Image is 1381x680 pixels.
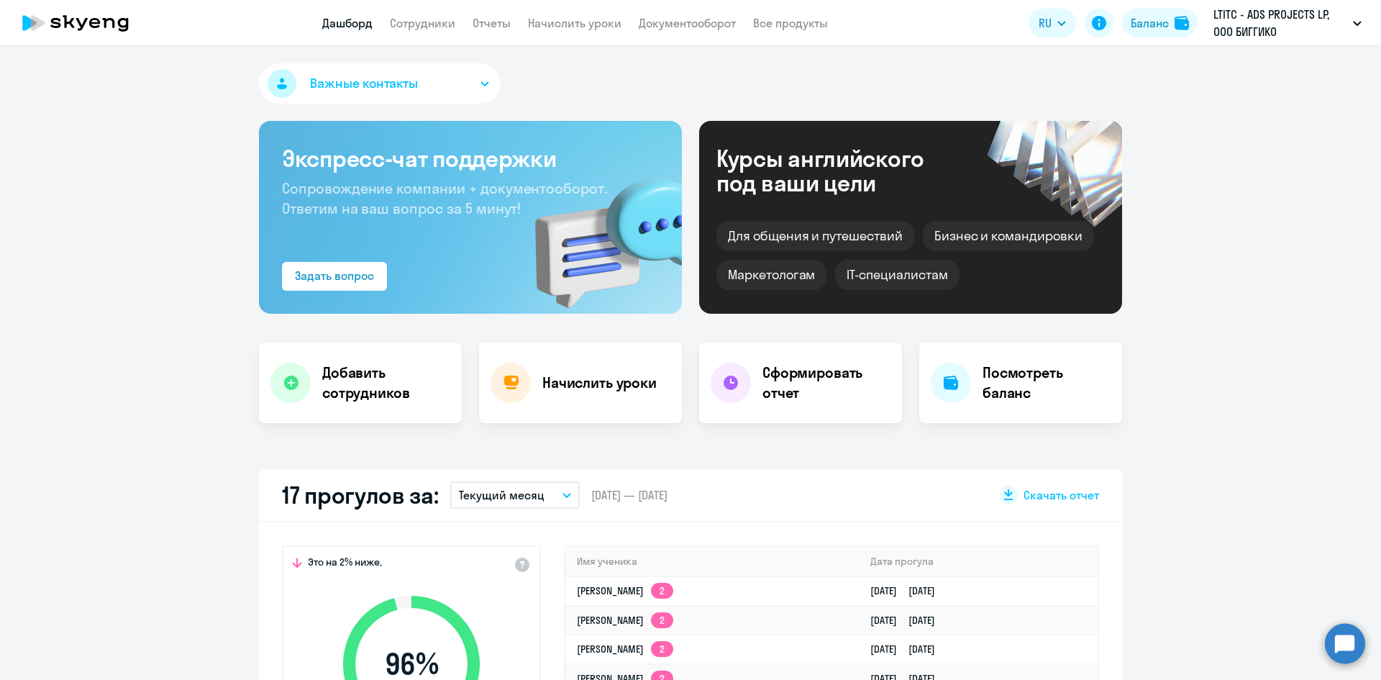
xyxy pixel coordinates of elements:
span: Скачать отчет [1024,487,1099,503]
span: Это на 2% ниже, [308,556,382,573]
button: Важные контакты [259,63,501,104]
a: [PERSON_NAME]2 [577,584,673,597]
th: Имя ученика [565,547,859,576]
th: Дата прогула [859,547,1098,576]
div: Баланс [1131,14,1169,32]
p: LTITC - ADS PROJECTS LP, ООО БИГГИКО [1213,6,1347,40]
a: [PERSON_NAME]2 [577,643,673,656]
button: LTITC - ADS PROJECTS LP, ООО БИГГИКО [1206,6,1369,40]
a: [DATE][DATE] [870,584,947,597]
a: Отчеты [473,16,511,30]
a: Документооборот [639,16,736,30]
div: Курсы английского под ваши цели [716,146,962,195]
a: [DATE][DATE] [870,643,947,656]
a: Начислить уроки [528,16,621,30]
p: Текущий месяц [459,486,544,504]
div: Задать вопрос [295,267,374,284]
h4: Добавить сотрудников [322,363,450,403]
img: balance [1175,16,1189,30]
button: Балансbalance [1122,9,1198,37]
button: Задать вопрос [282,262,387,291]
button: Текущий месяц [450,481,580,509]
h3: Экспресс-чат поддержки [282,144,659,173]
h4: Посмотреть баланс [983,363,1111,403]
a: Сотрудники [390,16,455,30]
h4: Сформировать отчет [762,363,890,403]
span: Сопровождение компании + документооборот. Ответим на ваш вопрос за 5 минут! [282,179,607,217]
div: IT-специалистам [835,260,959,290]
span: [DATE] — [DATE] [591,487,667,503]
span: RU [1039,14,1052,32]
button: RU [1029,9,1076,37]
a: [DATE][DATE] [870,614,947,627]
div: Бизнес и командировки [923,221,1094,251]
a: Дашборд [322,16,373,30]
app-skyeng-badge: 2 [651,583,673,599]
div: Для общения и путешествий [716,221,914,251]
div: Маркетологам [716,260,826,290]
app-skyeng-badge: 2 [651,641,673,657]
img: bg-img [514,152,682,314]
a: Все продукты [753,16,828,30]
h2: 17 прогулов за: [282,481,439,509]
a: [PERSON_NAME]2 [577,614,673,627]
span: Важные контакты [310,74,418,93]
app-skyeng-badge: 2 [651,612,673,628]
h4: Начислить уроки [542,373,657,393]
